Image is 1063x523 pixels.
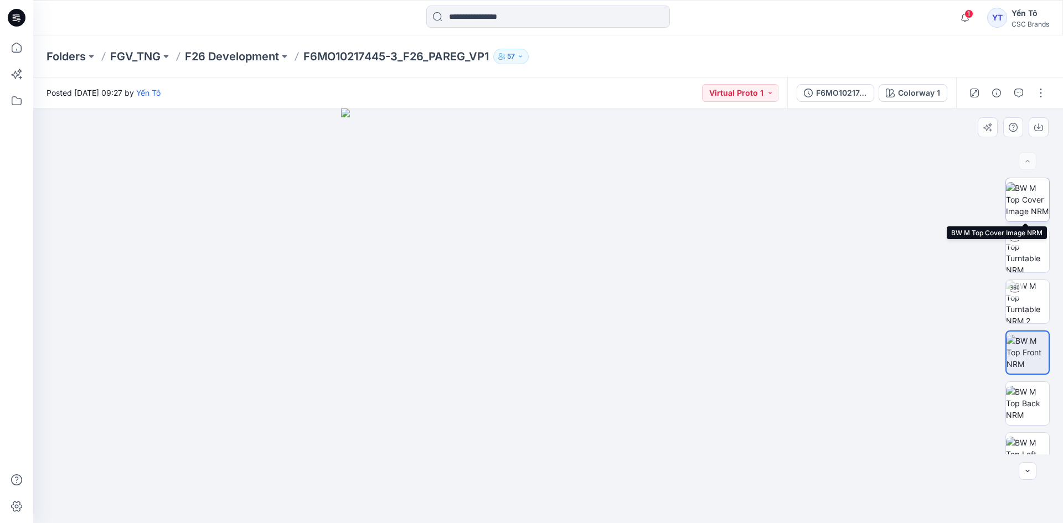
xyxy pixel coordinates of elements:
p: F6MO10217445-3_F26_PAREG_VP1 [303,49,489,64]
a: Yến Tô [136,88,161,97]
button: Colorway 1 [879,84,947,102]
a: F26 Development [185,49,279,64]
img: BW M Top Front NRM [1007,335,1049,370]
img: BW M Top Back NRM [1006,386,1049,421]
p: 57 [507,50,515,63]
div: CSC Brands [1012,20,1049,28]
a: Folders [47,49,86,64]
button: Details [988,84,1005,102]
img: BW M Top Turntable NRM [1006,229,1049,272]
span: 1 [964,9,973,18]
span: Posted [DATE] 09:27 by [47,87,161,99]
button: F6MO10217445-3_F26_PAREG_VP1 [797,84,874,102]
div: YT [987,8,1007,28]
img: BW M Top Cover Image NRM [1006,182,1049,217]
img: BW M Top Left NRM [1006,437,1049,472]
img: eyJhbGciOiJIUzI1NiIsImtpZCI6IjAiLCJzbHQiOiJzZXMiLCJ0eXAiOiJKV1QifQ.eyJkYXRhIjp7InR5cGUiOiJzdG9yYW... [341,108,756,523]
div: Yến Tô [1012,7,1049,20]
button: 57 [493,49,529,64]
div: F6MO10217445-3_F26_PAREG_VP1 [816,87,867,99]
a: FGV_TNG [110,49,161,64]
div: Colorway 1 [898,87,940,99]
img: BW M Top Turntable NRM 2 [1006,280,1049,323]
